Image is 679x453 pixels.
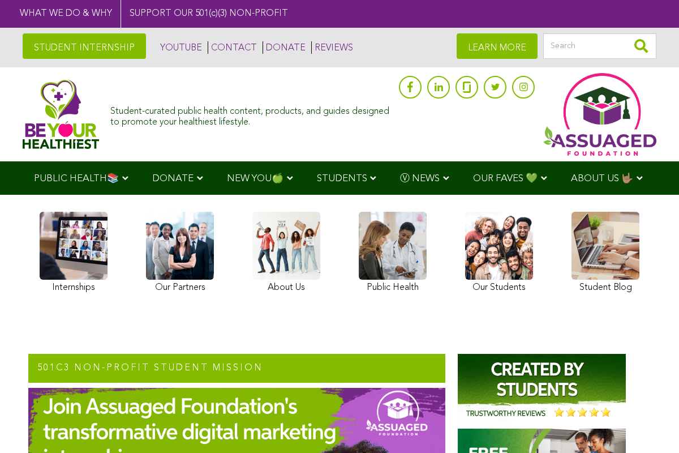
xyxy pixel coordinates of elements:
[157,41,202,54] a: YOUTUBE
[28,354,445,383] h2: 501c3 NON-PROFIT STUDENT MISSION
[227,174,283,183] span: NEW YOU🍏
[317,174,367,183] span: STUDENTS
[458,354,626,422] img: Assuaged-Foundation-Student-Internship-Opportunity-Reviews-Mission-GIPHY-2
[571,174,633,183] span: ABOUT US 🤟🏽
[457,33,538,59] a: LEARN MORE
[34,174,119,183] span: PUBLIC HEALTH📚
[110,101,393,128] div: Student-curated public health content, products, and guides designed to promote your healthiest l...
[208,41,257,54] a: CONTACT
[400,174,440,183] span: Ⓥ NEWS
[622,399,679,453] iframe: Chat Widget
[17,161,662,195] div: Navigation Menu
[543,33,656,59] input: Search
[263,41,306,54] a: DONATE
[23,33,146,59] a: STUDENT INTERNSHIP
[23,79,99,149] img: Assuaged
[543,73,656,156] img: Assuaged App
[463,82,471,93] img: glassdoor
[311,41,353,54] a: REVIEWS
[473,174,538,183] span: OUR FAVES 💚
[152,174,194,183] span: DONATE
